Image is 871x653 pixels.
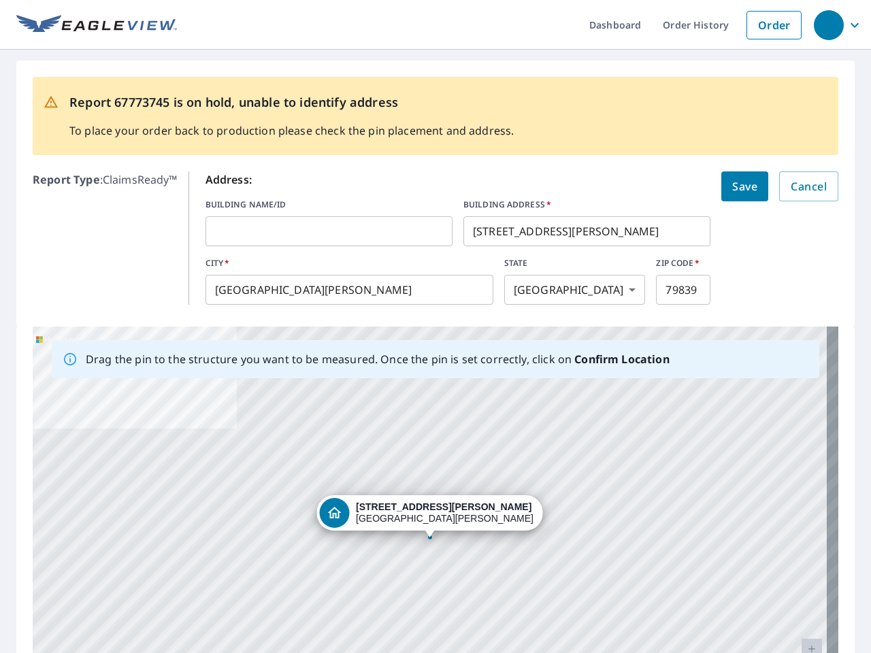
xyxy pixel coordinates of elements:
label: BUILDING ADDRESS [463,199,710,211]
strong: [STREET_ADDRESS][PERSON_NAME] [356,501,531,512]
p: To place your order back to production please check the pin placement and address. [69,122,514,139]
b: Report Type [33,172,100,187]
p: Report 67773745 is on hold, unable to identify address [69,93,514,112]
span: Save [732,177,757,196]
label: ZIP CODE [656,257,710,269]
div: Dropped pin, building 1, Residential property, 205 E Santa Teresa St Fort Hancock, TX 79839 [316,495,543,537]
a: Order [746,11,802,39]
p: Address: [206,171,711,188]
label: BUILDING NAME/ID [206,199,453,211]
label: STATE [504,257,646,269]
div: [GEOGRAPHIC_DATA] [504,275,646,305]
label: CITY [206,257,493,269]
div: [GEOGRAPHIC_DATA][PERSON_NAME] [356,501,533,524]
button: Save [721,171,768,201]
p: : ClaimsReady™ [33,171,178,305]
p: Drag the pin to the structure you want to be measured. Once the pin is set correctly, click on [86,351,670,367]
img: EV Logo [16,15,177,35]
em: [GEOGRAPHIC_DATA] [514,284,624,297]
span: Cancel [791,177,827,196]
button: Cancel [779,171,838,201]
b: Confirm Location [574,352,669,367]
